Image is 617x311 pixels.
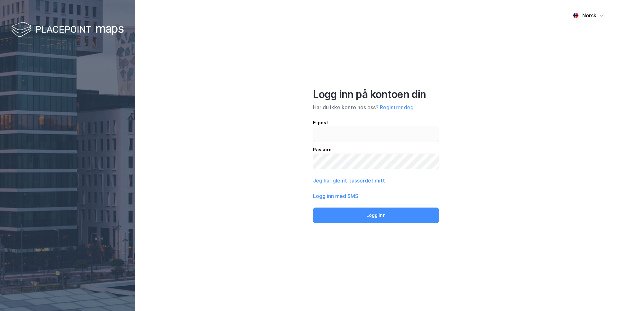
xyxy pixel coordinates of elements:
[313,88,439,101] div: Logg inn på kontoen din
[313,103,439,111] div: Har du ikke konto hos oss?
[313,146,439,154] div: Passord
[11,21,124,40] img: logo-white.f07954bde2210d2a523dddb988cd2aa7.svg
[313,208,439,223] button: Logg inn
[313,177,385,184] button: Jeg har glemt passordet mitt
[313,192,358,200] button: Logg inn med SMS
[380,103,414,111] button: Registrer deg
[582,12,596,19] div: Norsk
[313,119,439,127] div: E-post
